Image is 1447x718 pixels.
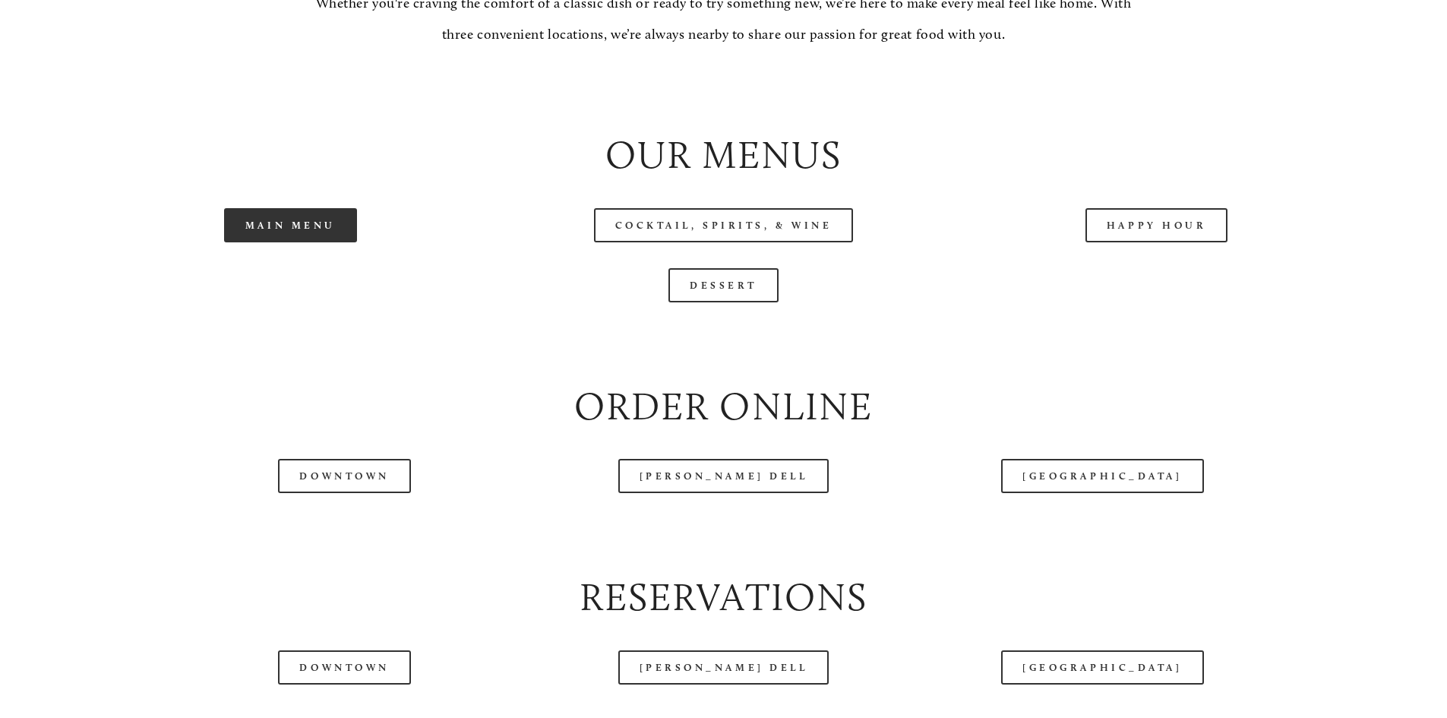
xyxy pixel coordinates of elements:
a: [PERSON_NAME] Dell [618,459,829,493]
a: [GEOGRAPHIC_DATA] [1001,650,1203,685]
a: Downtown [278,650,410,685]
a: Main Menu [224,208,357,242]
h2: Order Online [87,380,1360,434]
h2: Our Menus [87,128,1360,182]
a: Downtown [278,459,410,493]
a: Happy Hour [1085,208,1228,242]
a: [GEOGRAPHIC_DATA] [1001,459,1203,493]
h2: Reservations [87,571,1360,625]
a: Cocktail, Spirits, & Wine [594,208,854,242]
a: [PERSON_NAME] Dell [618,650,829,685]
a: Dessert [668,268,779,302]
